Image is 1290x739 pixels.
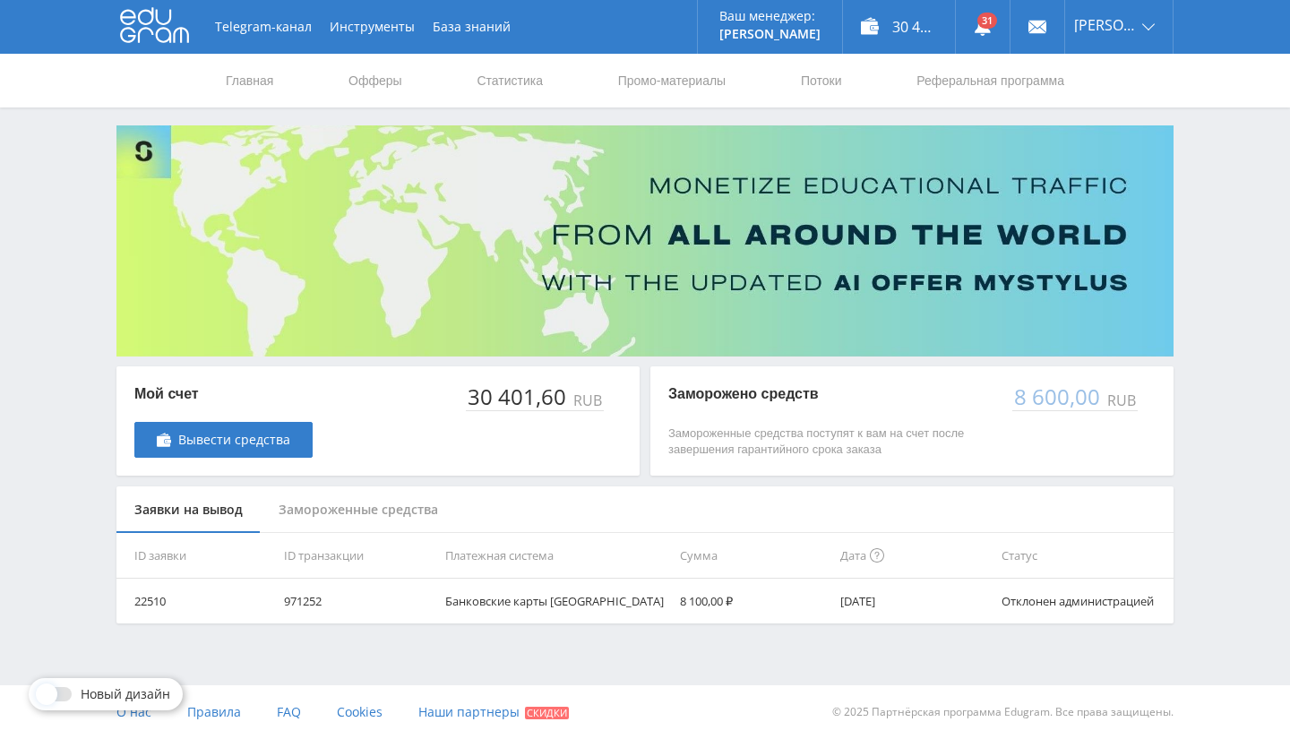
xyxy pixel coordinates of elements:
[833,533,993,579] th: Дата
[994,533,1174,579] th: Статус
[277,703,301,720] span: FAQ
[668,384,994,404] p: Заморожено средств
[673,579,833,623] td: 8 100,00 ₽
[673,533,833,579] th: Сумма
[337,703,383,720] span: Cookies
[438,579,673,623] td: Банковские карты [GEOGRAPHIC_DATA]
[337,685,383,739] a: Cookies
[525,707,569,719] span: Скидки
[466,384,570,409] div: 30 401,60
[418,703,520,720] span: Наши партнеры
[347,54,404,107] a: Офферы
[1012,384,1104,409] div: 8 600,00
[570,392,604,408] div: RUB
[134,422,313,458] a: Вывести средства
[994,579,1174,623] td: Отклонен администрацией
[116,486,261,534] div: Заявки на вывод
[616,54,727,107] a: Промо-материалы
[116,685,151,739] a: О нас
[116,125,1174,357] img: Banner
[81,687,170,701] span: Новый дизайн
[178,433,290,447] span: Вывести средства
[833,579,993,623] td: [DATE]
[277,533,437,579] th: ID транзакции
[475,54,545,107] a: Статистика
[116,533,277,579] th: ID заявки
[116,703,151,720] span: О нас
[1074,18,1137,32] span: [PERSON_NAME]
[719,27,821,41] p: [PERSON_NAME]
[438,533,673,579] th: Платежная система
[668,425,994,458] p: Замороженные средства поступят к вам на счет после завершения гарантийного срока заказа
[134,384,313,404] p: Мой счет
[719,9,821,23] p: Ваш менеджер:
[418,685,569,739] a: Наши партнеры Скидки
[277,685,301,739] a: FAQ
[1104,392,1138,408] div: RUB
[915,54,1066,107] a: Реферальная программа
[224,54,275,107] a: Главная
[654,685,1174,739] div: © 2025 Партнёрская программа Edugram. Все права защищены.
[277,579,437,623] td: 971252
[799,54,844,107] a: Потоки
[116,579,277,623] td: 22510
[187,703,241,720] span: Правила
[187,685,241,739] a: Правила
[261,486,456,534] div: Замороженные средства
